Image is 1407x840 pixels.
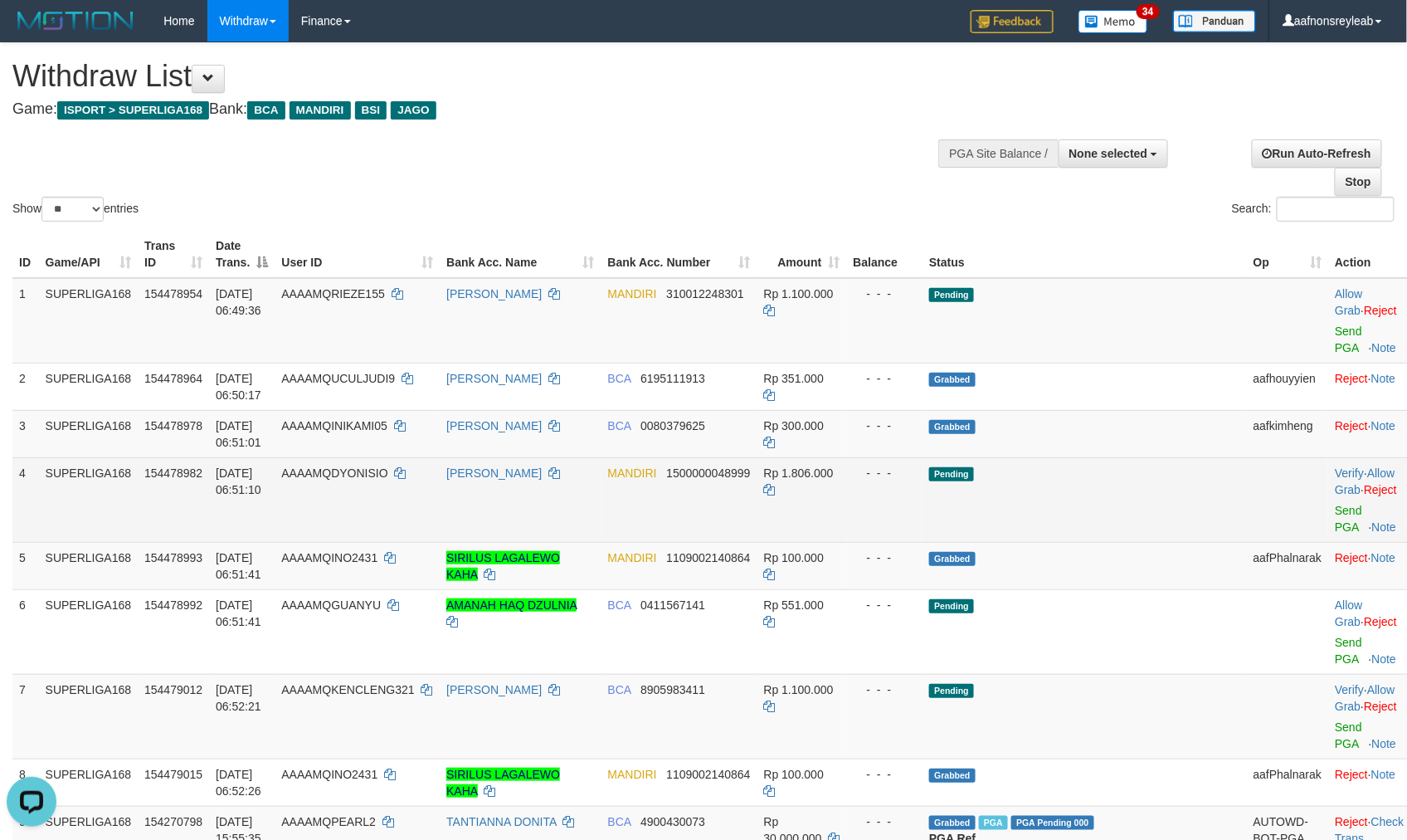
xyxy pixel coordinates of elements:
[12,542,39,589] td: 5
[1335,683,1395,713] span: ·
[1335,325,1362,354] a: Send PGA
[355,101,387,120] span: BSI
[608,815,631,828] span: BCA
[929,816,976,830] span: Grabbed
[854,549,917,566] div: - - -
[847,231,923,278] th: Balance
[1371,768,1396,781] a: Note
[1247,410,1329,457] td: aafkimheng
[144,683,202,696] span: 154479012
[1364,304,1397,317] a: Reject
[854,286,917,302] div: - - -
[608,372,631,385] span: BCA
[640,419,705,432] span: Copy 0080379625 to clipboard
[12,674,39,759] td: 7
[281,372,395,385] span: AAAAMQUCULJUDI9
[923,231,1247,278] th: Status
[39,363,139,410] td: SUPERLIGA168
[1247,542,1329,589] td: aafPhalnarak
[929,552,976,566] span: Grabbed
[1335,466,1364,480] a: Verify
[1335,466,1395,496] a: Allow Grab
[854,370,917,387] div: - - -
[391,101,436,120] span: JAGO
[216,683,261,713] span: [DATE] 06:52:21
[764,419,824,432] span: Rp 300.000
[290,101,351,120] span: MANDIRI
[446,372,542,385] a: [PERSON_NAME]
[1372,652,1397,666] a: Note
[1335,598,1364,628] span: ·
[1372,341,1397,354] a: Note
[1252,139,1382,168] a: Run Auto-Refresh
[640,683,705,696] span: Copy 8905983411 to clipboard
[39,674,139,759] td: SUPERLIGA168
[446,768,560,798] a: SIRILUS LAGALEWO KAHA
[144,466,202,480] span: 154478982
[608,683,631,696] span: BCA
[764,466,834,480] span: Rp 1.806.000
[1059,139,1169,168] button: None selected
[144,419,202,432] span: 154478978
[1247,759,1329,806] td: aafPhalnarak
[1372,520,1397,534] a: Note
[929,373,976,387] span: Grabbed
[144,287,202,300] span: 154478954
[1371,551,1396,564] a: Note
[854,813,917,830] div: - - -
[138,231,209,278] th: Trans ID: activate to sort column ascending
[209,231,275,278] th: Date Trans.: activate to sort column descending
[979,816,1008,830] span: Marked by aafmaleo
[971,10,1054,33] img: Feedback.jpg
[446,466,542,480] a: [PERSON_NAME]
[1335,636,1362,666] a: Send PGA
[144,598,202,612] span: 154478992
[57,101,209,120] span: ISPORT > SUPERLIGA168
[1335,168,1382,196] a: Stop
[281,551,377,564] span: AAAAMQINO2431
[608,419,631,432] span: BCA
[1335,466,1395,496] span: ·
[39,457,139,542] td: SUPERLIGA168
[929,288,974,302] span: Pending
[666,551,750,564] span: Copy 1109002140864 to clipboard
[144,815,202,828] span: 154270798
[216,768,261,798] span: [DATE] 06:52:26
[764,598,824,612] span: Rp 551.000
[12,410,39,457] td: 3
[929,769,976,783] span: Grabbed
[1372,737,1397,750] a: Note
[1335,683,1395,713] a: Allow Grab
[1371,372,1396,385] a: Note
[1364,700,1397,713] a: Reject
[41,197,104,222] select: Showentries
[216,551,261,581] span: [DATE] 06:51:41
[281,768,377,781] span: AAAAMQINO2431
[281,683,414,696] span: AAAAMQKENCLENG321
[1335,419,1368,432] a: Reject
[1371,419,1396,432] a: Note
[601,231,757,278] th: Bank Acc. Number: activate to sort column ascending
[929,684,974,698] span: Pending
[39,410,139,457] td: SUPERLIGA168
[1247,231,1329,278] th: Op: activate to sort column ascending
[854,681,917,698] div: - - -
[12,8,139,33] img: MOTION_logo.png
[1335,287,1362,317] a: Allow Grab
[1335,683,1364,696] a: Verify
[39,589,139,674] td: SUPERLIGA168
[854,597,917,613] div: - - -
[12,197,139,222] label: Show entries
[1364,615,1397,628] a: Reject
[12,589,39,674] td: 6
[12,60,922,93] h1: Withdraw List
[446,815,557,828] a: TANTIANNA DONITA
[757,231,847,278] th: Amount: activate to sort column ascending
[608,598,631,612] span: BCA
[216,466,261,496] span: [DATE] 06:51:10
[216,419,261,449] span: [DATE] 06:51:01
[1335,720,1362,750] a: Send PGA
[929,467,974,481] span: Pending
[12,457,39,542] td: 4
[12,231,39,278] th: ID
